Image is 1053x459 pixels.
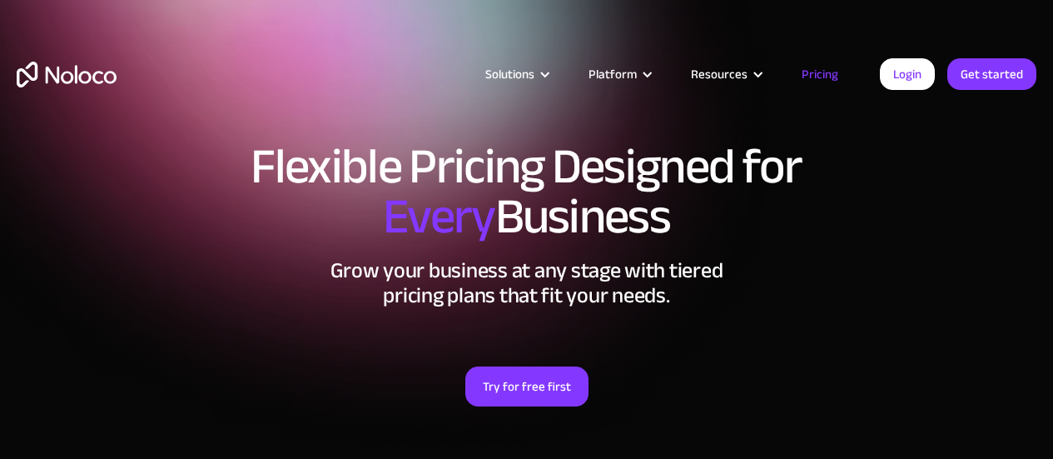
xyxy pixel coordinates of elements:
span: Every [383,170,495,263]
div: Solutions [464,63,568,85]
a: Pricing [781,63,859,85]
div: Platform [589,63,637,85]
h1: Flexible Pricing Designed for Business [17,142,1036,242]
a: home [17,62,117,87]
div: Resources [691,63,748,85]
a: Try for free first [465,367,589,407]
div: Solutions [485,63,534,85]
div: Platform [568,63,670,85]
a: Get started [947,58,1036,90]
div: Resources [670,63,781,85]
h2: Grow your business at any stage with tiered pricing plans that fit your needs. [17,258,1036,308]
a: Login [880,58,935,90]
